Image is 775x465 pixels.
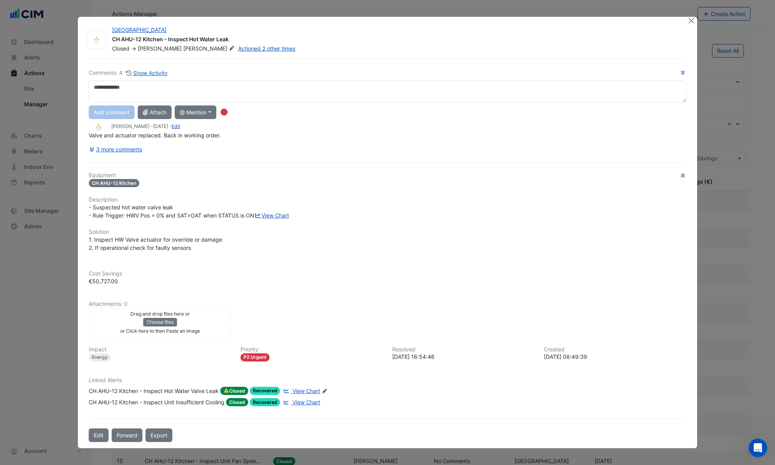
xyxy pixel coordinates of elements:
[282,398,320,406] a: View Chart
[89,398,224,406] div: CH AHU-12 Kitchen - Inspect Unit Insufficient Cooling
[18,262,34,268] span: Home
[293,399,320,405] span: View Chart
[89,353,111,361] div: Energy
[112,26,167,33] a: [GEOGRAPHIC_DATA]
[89,68,168,77] div: Comments: 4
[254,212,289,219] a: View Chart
[89,172,686,179] h6: Equipment
[5,20,151,35] input: Search for help
[8,87,33,95] span: 2 articles
[89,428,109,442] button: Edit
[52,243,103,274] button: Messages
[89,204,289,219] span: - Suspected hot water valve leak - Rule Trigger: HWV Pos = 0% and SAT>OAT when STATUS is ON
[226,398,248,406] span: Closed
[183,45,236,53] span: [PERSON_NAME]
[89,142,142,156] button: 3 more comments
[89,346,231,353] h6: Impact
[8,108,139,116] p: PEAK Partner Toolkit
[8,135,36,144] span: 21 articles
[146,428,172,442] a: Export
[130,311,190,317] small: Drag and drop files here or
[544,346,686,353] h6: Created
[282,387,320,395] a: View Chart
[89,123,108,131] img: Adare Manor
[8,240,33,248] span: 3 articles
[250,398,281,406] span: Recovered
[392,346,535,353] h6: Resolved
[65,262,91,268] span: Messages
[89,229,686,235] h6: Solution
[544,353,686,361] div: [DATE] 08:49:39
[8,68,139,76] p: Introduction to PEAK
[126,68,168,77] button: Show Activity
[89,236,222,251] span: 1. Inspect HW Valve actuator for override or damage 2. If operational check for faulty sensors
[8,204,139,212] p: PEAK Alerts
[8,77,139,86] p: Introduction to PEAK and videos
[112,35,679,45] div: CH AHU-12 Kitchen - Inspect Hot Water Leak
[89,132,221,139] span: Valve and actuator replaced. Back in working order.
[143,318,177,326] button: Choose files
[175,105,216,119] button: @ Mention
[687,17,696,25] button: Close
[8,214,139,239] p: Learn how to use PEAK Alerts to monitor equipment performance and escalate into Actions
[89,278,118,284] span: €50,727.00
[120,328,200,334] small: or Click here to then Paste an image
[89,377,686,384] h6: Linked Alerts
[238,45,295,52] a: Actioned 2 other times
[8,156,139,164] p: Overview Dashboard
[172,123,180,129] a: Edit
[5,20,151,35] div: Search for helpSearch for help
[240,346,383,353] h6: Priority
[138,105,172,119] button: Attach
[88,36,105,44] img: Adare Manor
[220,387,248,395] span: Closed
[137,3,151,17] div: Close
[221,109,228,116] div: Tooltip anchor
[8,118,139,134] p: Product guides for engineering firms and contractors to implement PEAK
[131,45,136,52] span: ->
[111,123,180,130] small: [PERSON_NAME] - -
[8,46,148,55] h2: 13 collections
[112,428,142,442] button: Forward
[138,45,182,52] span: [PERSON_NAME]
[392,353,535,361] div: [DATE] 16:54:46
[153,123,168,129] span: 2024-07-04 16:54:59
[322,388,328,394] fa-icon: Edit Linked Alerts
[89,301,686,307] h6: Attachments: 0
[89,387,219,395] div: CH AHU-12 Kitchen - Inspect Hot Water Valve Leak
[89,179,139,187] span: CH AHU-12 Kitchen
[240,353,270,361] div: P2 Urgent
[123,262,137,268] span: Help
[293,388,320,394] span: View Chart
[68,4,89,17] h1: Help
[112,45,130,52] span: Closed
[8,184,30,192] span: 1 article
[104,243,156,274] button: Help
[89,197,686,203] h6: Description
[89,270,686,277] h6: Cost Savings
[749,439,767,457] iframe: Intercom live chat
[8,166,139,182] p: How to navigate the overview dashboard and understand the key metrics.
[250,387,281,395] span: Recovered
